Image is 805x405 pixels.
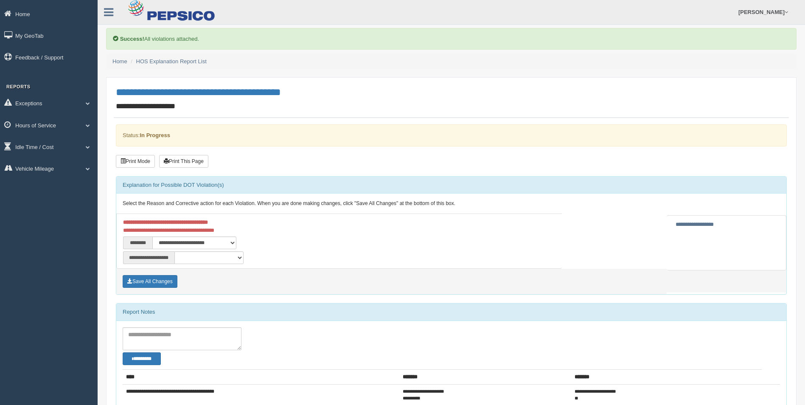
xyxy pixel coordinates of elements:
[123,352,161,365] button: Change Filter Options
[116,194,786,214] div: Select the Reason and Corrective action for each Violation. When you are done making changes, cli...
[116,304,786,321] div: Report Notes
[159,155,208,168] button: Print This Page
[136,58,207,65] a: HOS Explanation Report List
[116,155,155,168] button: Print Mode
[123,275,177,288] button: Save
[140,132,170,138] strong: In Progress
[116,124,787,146] div: Status:
[120,36,144,42] b: Success!
[116,177,786,194] div: Explanation for Possible DOT Violation(s)
[106,28,797,50] div: All violations attached.
[112,58,127,65] a: Home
